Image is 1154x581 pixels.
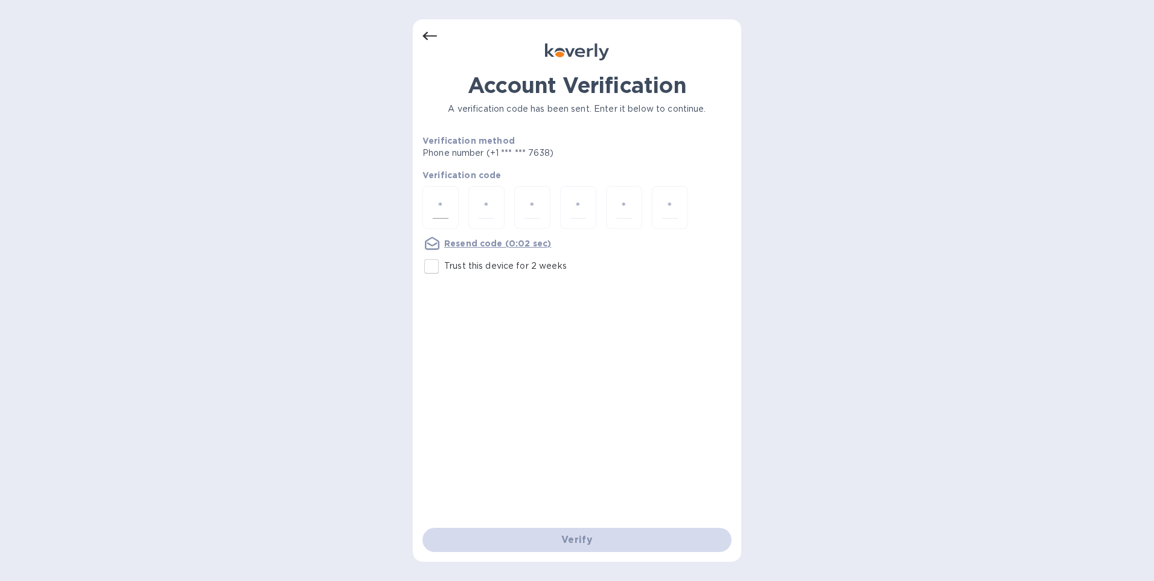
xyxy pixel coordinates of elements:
p: A verification code has been sent. Enter it below to continue. [422,103,732,115]
p: Phone number (+1 *** *** 7638) [422,147,646,159]
p: Verification code [422,169,732,181]
h1: Account Verification [422,72,732,98]
b: Verification method [422,136,515,146]
p: Trust this device for 2 weeks [444,260,567,272]
u: Resend code (0:02 sec) [444,239,551,248]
